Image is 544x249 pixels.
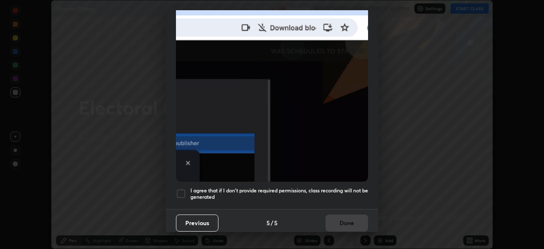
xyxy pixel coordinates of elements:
[266,218,270,227] h4: 5
[271,218,273,227] h4: /
[190,187,368,200] h5: I agree that if I don't provide required permissions, class recording will not be generated
[274,218,278,227] h4: 5
[176,215,218,232] button: Previous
